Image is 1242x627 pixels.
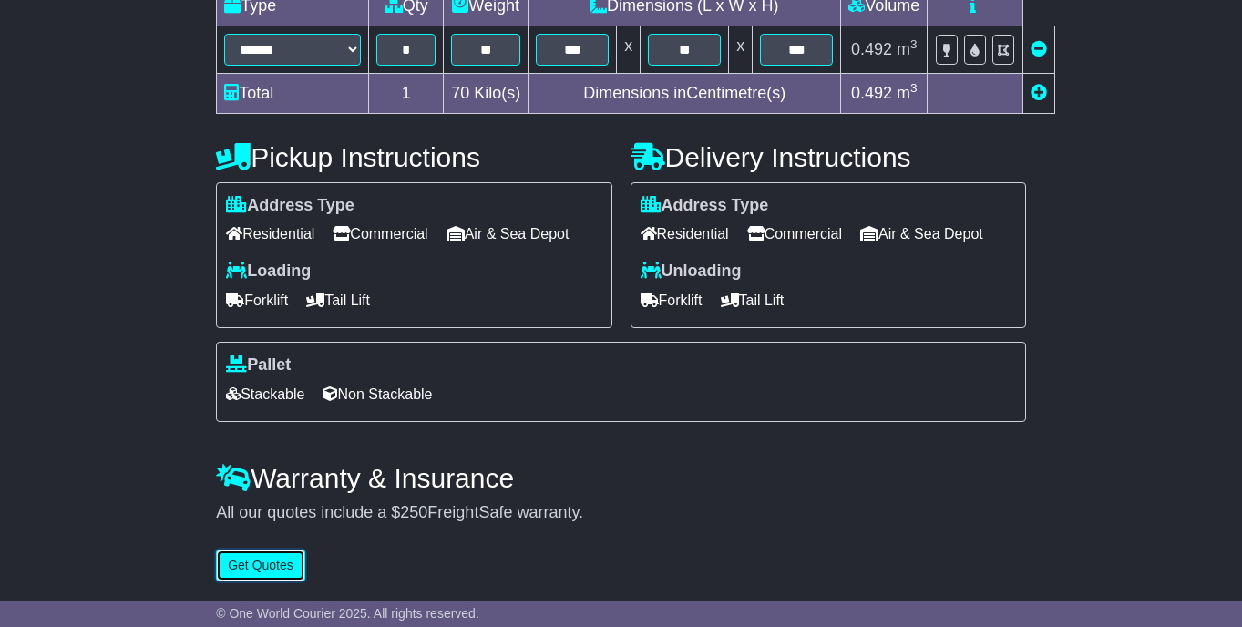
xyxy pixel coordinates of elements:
[851,84,892,102] span: 0.492
[729,26,753,73] td: x
[217,73,369,113] td: Total
[226,286,288,314] span: Forklift
[910,37,918,51] sup: 3
[447,220,570,248] span: Air & Sea Depot
[451,84,469,102] span: 70
[641,220,729,248] span: Residential
[226,355,291,375] label: Pallet
[333,220,427,248] span: Commercial
[226,380,304,408] span: Stackable
[216,550,305,581] button: Get Quotes
[631,142,1026,172] h4: Delivery Instructions
[216,142,611,172] h4: Pickup Instructions
[1031,84,1047,102] a: Add new item
[617,26,641,73] td: x
[369,73,444,113] td: 1
[216,503,1026,523] div: All our quotes include a $ FreightSafe warranty.
[1031,40,1047,58] a: Remove this item
[851,40,892,58] span: 0.492
[910,81,918,95] sup: 3
[216,463,1026,493] h4: Warranty & Insurance
[444,73,529,113] td: Kilo(s)
[897,40,918,58] span: m
[226,196,354,216] label: Address Type
[226,220,314,248] span: Residential
[641,286,703,314] span: Forklift
[306,286,370,314] span: Tail Lift
[860,220,983,248] span: Air & Sea Depot
[400,503,427,521] span: 250
[641,196,769,216] label: Address Type
[323,380,432,408] span: Non Stackable
[529,73,841,113] td: Dimensions in Centimetre(s)
[747,220,842,248] span: Commercial
[641,262,742,282] label: Unloading
[216,606,479,621] span: © One World Courier 2025. All rights reserved.
[226,262,311,282] label: Loading
[721,286,785,314] span: Tail Lift
[897,84,918,102] span: m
